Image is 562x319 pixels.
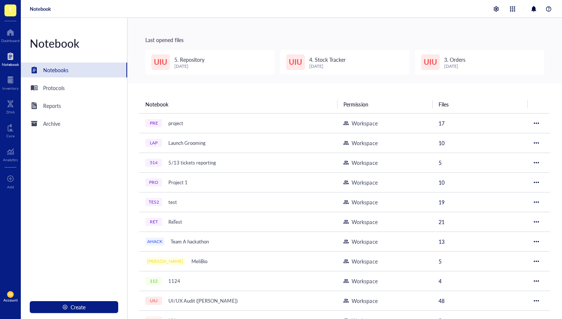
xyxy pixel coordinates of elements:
[43,84,65,92] div: Protocols
[165,197,180,207] div: test
[165,138,209,148] div: Launch Grooming
[352,297,377,305] div: Workspace
[174,56,204,63] span: 5. Repository
[2,86,19,90] div: Inventory
[424,56,437,68] span: UIU
[165,177,191,188] div: Project 1
[433,291,528,310] td: 48
[21,80,127,95] a: Protocols
[6,134,14,138] div: Core
[433,95,528,113] th: Files
[6,122,14,138] a: Core
[309,56,346,63] span: 4. Stock Tracker
[433,153,528,172] td: 5
[352,119,377,127] div: Workspace
[9,5,12,14] span: T
[71,304,85,310] span: Create
[3,146,18,162] a: Analytics
[30,6,51,12] a: Notebook
[433,133,528,153] td: 10
[433,192,528,212] td: 19
[444,56,465,63] span: 3. Orders
[3,157,18,162] div: Analytics
[188,256,211,267] div: MeliBio
[433,172,528,192] td: 10
[165,276,184,286] div: 1124
[433,251,528,271] td: 5
[6,110,15,114] div: DNA
[289,56,302,68] span: UIU
[433,113,528,133] td: 17
[9,293,12,296] span: EB
[21,98,127,113] a: Reports
[1,26,20,43] a: Dashboard
[165,296,240,306] div: UI/UX Audit ([PERSON_NAME])
[165,157,219,168] div: 5/13 tickets reporting
[352,277,377,285] div: Workspace
[30,301,118,313] button: Create
[352,237,377,246] div: Workspace
[6,98,15,114] a: DNA
[21,116,127,131] a: Archive
[309,64,346,69] div: [DATE]
[352,159,377,167] div: Workspace
[433,212,528,232] td: 21
[154,56,167,68] span: UIU
[21,36,127,51] div: Notebook
[3,298,18,302] div: Account
[352,198,377,206] div: Workspace
[21,63,127,77] a: Notebooks
[352,218,377,226] div: Workspace
[165,217,185,227] div: ReTest
[2,50,19,67] a: Notebook
[337,95,433,113] th: Permission
[167,236,212,247] div: Team A hackathon
[2,74,19,90] a: Inventory
[352,139,377,147] div: Workspace
[433,271,528,291] td: 4
[433,232,528,251] td: 13
[43,119,60,128] div: Archive
[139,95,337,113] th: Notebook
[1,38,20,43] div: Dashboard
[145,36,544,44] div: Last opened files
[165,118,187,128] div: project
[444,64,465,69] div: [DATE]
[2,62,19,67] div: Notebook
[43,102,61,110] div: Reports
[174,64,204,69] div: [DATE]
[7,185,14,189] div: Add
[352,178,377,186] div: Workspace
[352,257,377,265] div: Workspace
[43,66,68,74] div: Notebooks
